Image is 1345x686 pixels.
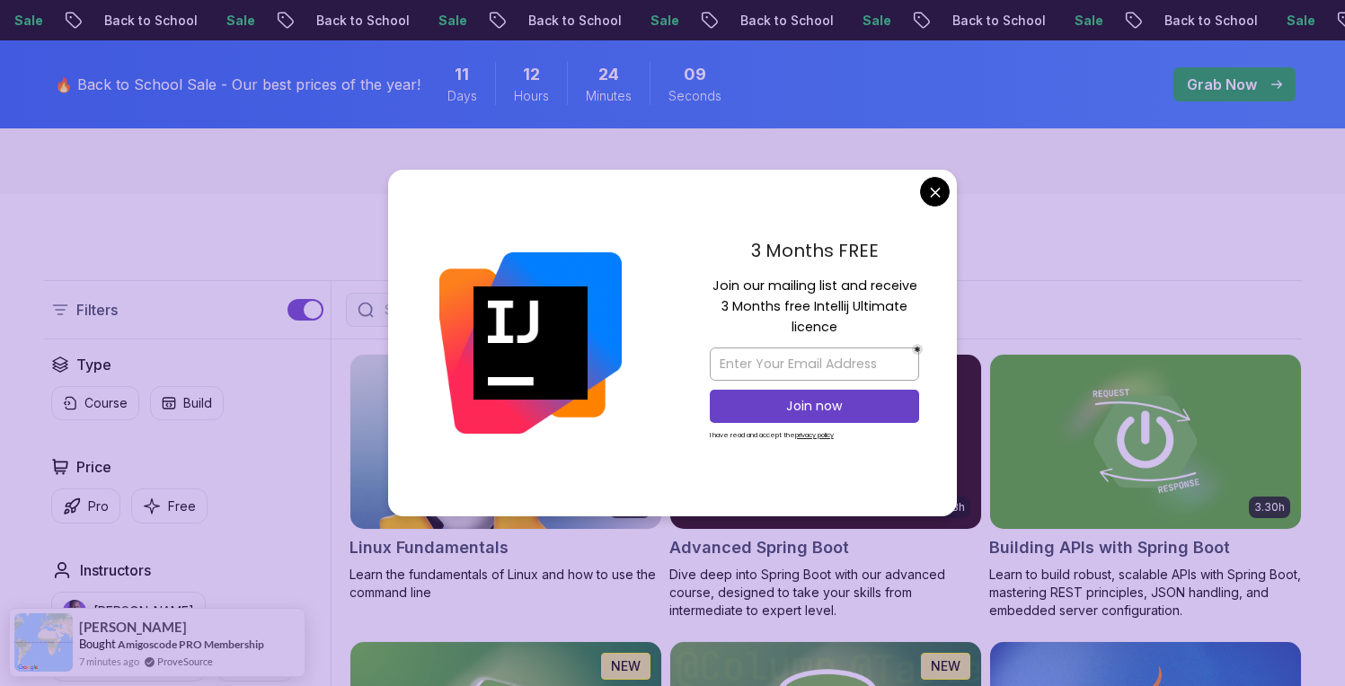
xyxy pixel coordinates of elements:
[717,12,839,30] p: Back to School
[350,566,662,602] p: Learn the fundamentals of Linux and how to use the command line
[931,657,960,675] p: NEW
[63,600,86,623] img: instructor img
[55,74,420,95] p: 🔥 Back to School Sale - Our best prices of the year!
[203,12,261,30] p: Sale
[1254,500,1285,514] p: 3.30h
[989,354,1302,620] a: Building APIs with Spring Boot card3.30hBuilding APIs with Spring BootLearn to build robust, scal...
[669,535,849,560] h2: Advanced Spring Boot
[989,566,1302,620] p: Learn to build robust, scalable APIs with Spring Boot, mastering REST principles, JSON handling, ...
[586,87,632,105] span: Minutes
[51,488,120,523] button: Pro
[51,592,206,631] button: instructor img[PERSON_NAME]
[14,613,73,672] img: provesource social proof notification image
[1187,74,1257,95] p: Grab Now
[150,386,224,420] button: Build
[929,12,1051,30] p: Back to School
[1141,12,1263,30] p: Back to School
[1263,12,1321,30] p: Sale
[839,12,897,30] p: Sale
[627,12,685,30] p: Sale
[79,637,116,651] span: Bought
[381,301,765,319] input: Search Java, React, Spring boot ...
[183,394,212,412] p: Build
[76,354,111,375] h2: Type
[447,87,477,105] span: Days
[84,394,128,412] p: Course
[415,12,473,30] p: Sale
[668,87,721,105] span: Seconds
[990,355,1301,529] img: Building APIs with Spring Boot card
[669,566,982,620] p: Dive deep into Spring Boot with our advanced course, designed to take your skills from intermedia...
[79,620,187,635] span: [PERSON_NAME]
[350,355,661,529] img: Linux Fundamentals card
[131,488,208,523] button: Free
[989,535,1230,560] h2: Building APIs with Spring Boot
[157,654,213,669] a: ProveSource
[93,602,194,620] p: [PERSON_NAME]
[505,12,627,30] p: Back to School
[76,456,111,478] h2: Price
[80,559,151,581] h2: Instructors
[523,62,540,87] span: 12 Hours
[611,657,641,675] p: NEW
[293,12,415,30] p: Back to School
[118,638,264,651] a: Amigoscode PRO Membership
[76,299,118,321] p: Filters
[514,87,549,105] span: Hours
[88,497,109,515] p: Pro
[168,497,196,515] p: Free
[81,12,203,30] p: Back to School
[51,386,139,420] button: Course
[598,62,619,87] span: 24 Minutes
[684,62,706,87] span: 9 Seconds
[1051,12,1109,30] p: Sale
[455,62,469,87] span: 11 Days
[350,354,662,602] a: Linux Fundamentals card6.00hLinux FundamentalsLearn the fundamentals of Linux and how to use the ...
[79,654,139,669] span: 7 minutes ago
[350,535,509,560] h2: Linux Fundamentals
